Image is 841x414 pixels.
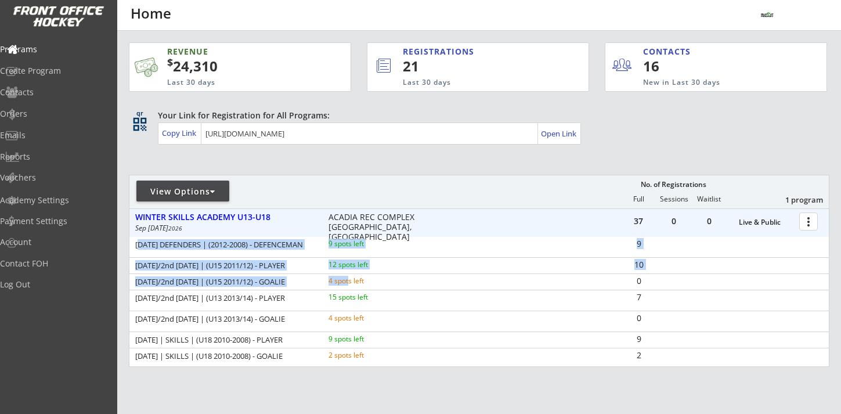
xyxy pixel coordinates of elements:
div: Full [621,195,656,203]
div: qr [132,110,146,117]
div: REVENUE [167,46,297,57]
div: 0 [622,314,656,322]
div: [DATE] | SKILLS | (U18 2010-2008) - PLAYER [135,336,313,344]
div: 24,310 [167,56,314,76]
div: No. of Registrations [637,181,709,189]
div: WINTER SKILLS ACADEMY U13-U18 [135,213,316,222]
div: ACADIA REC COMPLEX [GEOGRAPHIC_DATA], [GEOGRAPHIC_DATA] [329,213,420,242]
div: 2 spots left [329,352,403,359]
div: 0 [656,217,691,225]
div: CONTACTS [643,46,696,57]
div: Last 30 days [167,78,297,88]
em: 2026 [168,224,182,232]
div: 7 [622,293,656,301]
div: View Options [136,186,229,197]
div: 0 [622,277,656,285]
button: more_vert [799,213,818,231]
div: 9 [622,240,656,248]
a: Open Link [541,125,577,142]
div: 4 spots left [329,315,403,322]
div: 37 [621,217,656,225]
div: REGISTRATIONS [403,46,537,57]
div: New in Last 30 days [643,78,773,88]
div: [DATE]/2nd [DATE] | (U13 2013/14) - GOALIE [135,315,313,323]
div: Last 30 days [403,78,541,88]
div: Waitlist [691,195,726,203]
div: [DATE]/2nd [DATE] | (U15 2011/12) - GOALIE [135,278,313,286]
div: 4 spots left [329,278,403,285]
div: 12 spots left [329,261,403,268]
div: [DATE]/2nd [DATE] | (U13 2013/14) - PLAYER [135,294,313,302]
div: 10 [622,261,656,269]
div: 1 program [763,195,823,205]
div: 16 [643,56,714,76]
button: qr_code [131,116,149,133]
div: 2 [622,351,656,359]
div: Sep [DATE] [135,225,313,232]
div: Live & Public [739,218,793,226]
div: Sessions [656,195,691,203]
div: 21 [403,56,550,76]
div: Copy Link [162,128,198,138]
div: 9 spots left [329,336,403,343]
div: Open Link [541,129,577,139]
div: 9 [622,335,656,343]
sup: $ [167,55,173,69]
div: [DATE] DEFENDERS | (2012-2008) - DEFENCEMAN [135,241,313,249]
div: 0 [692,217,727,225]
div: Your Link for Registration for All Programs: [158,110,793,121]
div: 9 spots left [329,240,403,247]
div: [DATE] | SKILLS | (U18 2010-2008) - GOALIE [135,352,313,360]
div: [DATE]/2nd [DATE] | (U15 2011/12) - PLAYER [135,262,313,269]
div: 15 spots left [329,294,403,301]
